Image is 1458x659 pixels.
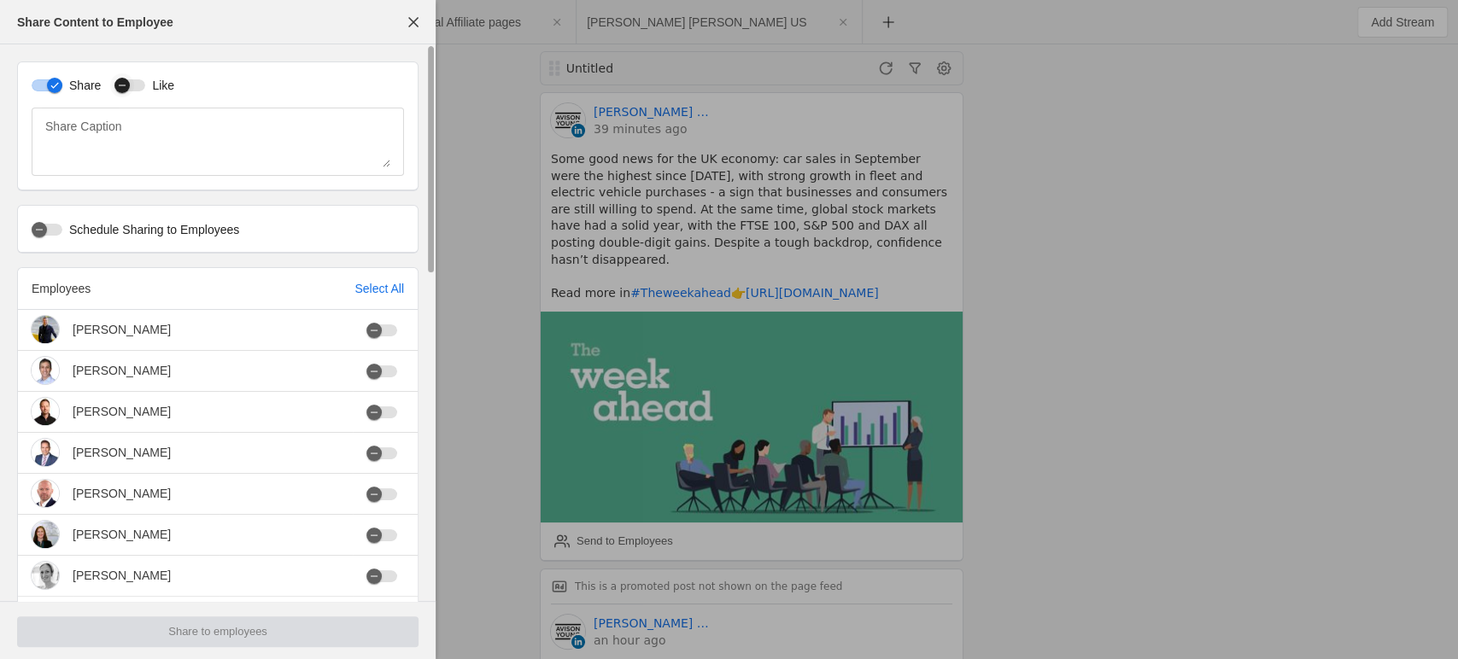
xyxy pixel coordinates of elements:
[17,14,173,31] div: Share Content to Employee
[32,316,59,343] img: cache
[145,77,174,94] label: Like
[32,357,59,384] img: cache
[32,439,59,466] img: cache
[32,398,59,425] img: cache
[73,403,171,420] div: [PERSON_NAME]
[73,362,171,379] div: [PERSON_NAME]
[354,280,404,297] div: Select All
[73,526,171,543] div: [PERSON_NAME]
[32,521,59,548] img: cache
[73,321,171,338] div: [PERSON_NAME]
[32,480,59,507] img: cache
[45,116,122,137] mat-label: Share Caption
[62,221,239,238] label: Schedule Sharing to Employees
[32,562,59,589] img: cache
[73,567,171,584] div: [PERSON_NAME]
[73,444,171,461] div: [PERSON_NAME]
[73,485,171,502] div: [PERSON_NAME]
[62,77,101,94] label: Share
[32,282,91,295] span: Employees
